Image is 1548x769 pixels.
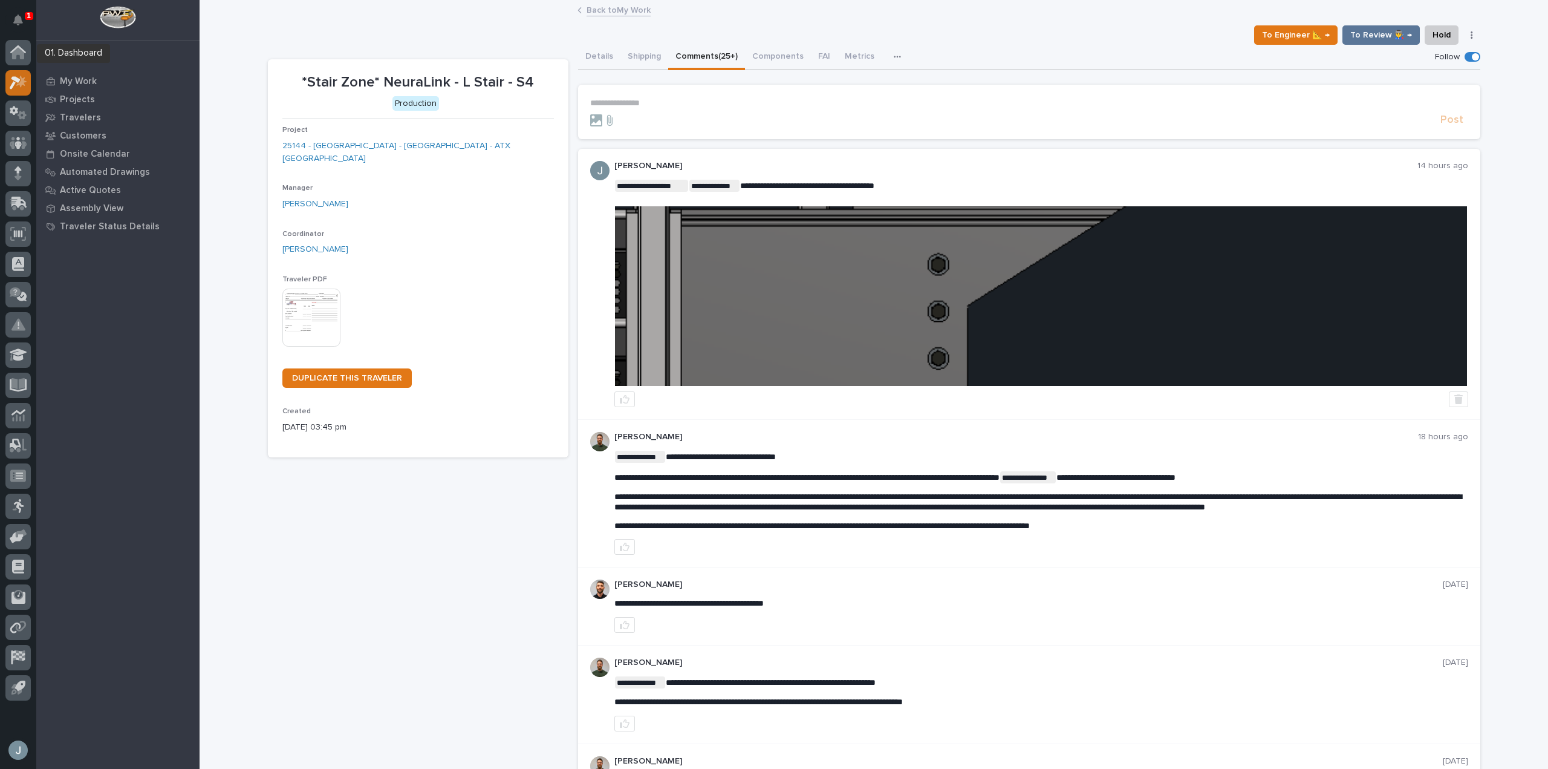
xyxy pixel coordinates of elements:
p: Assembly View [60,203,123,214]
p: [PERSON_NAME] [614,432,1418,442]
p: [DATE] 03:45 pm [282,421,554,434]
button: users-avatar [5,738,31,763]
p: 18 hours ago [1418,432,1468,442]
button: To Review 👨‍🏭 → [1342,25,1420,45]
p: Traveler Status Details [60,221,160,232]
p: Automated Drawings [60,167,150,178]
span: Post [1440,113,1463,127]
p: [PERSON_NAME] [614,756,1443,767]
button: Hold [1425,25,1459,45]
span: Traveler PDF [282,276,327,283]
p: Active Quotes [60,185,121,196]
a: DUPLICATE THIS TRAVELER [282,368,412,388]
p: 1 [27,11,31,20]
button: FAI [811,45,837,70]
p: Follow [1435,52,1460,62]
img: ACg8ocIJHU6JEmo4GV-3KL6HuSvSpWhSGqG5DdxF6tKpN6m2=s96-c [590,161,610,180]
button: like this post [614,716,635,731]
div: 02. Projects [46,50,106,64]
button: Shipping [620,45,668,70]
a: Assembly View [36,199,200,217]
a: Back toMy Work [587,2,651,16]
p: [PERSON_NAME] [614,161,1417,171]
p: *Stair Zone* NeuraLink - L Stair - S4 [282,74,554,91]
a: Customers [36,126,200,145]
span: To Engineer 📐 → [1262,28,1330,42]
button: To Engineer 📐 → [1254,25,1338,45]
button: like this post [614,539,635,555]
button: Metrics [837,45,882,70]
span: Hold [1433,28,1451,42]
div: Notifications1 [15,15,31,34]
span: Manager [282,185,313,192]
button: Comments (25+) [668,45,745,70]
p: My Work [60,76,97,87]
a: Onsite Calendar [36,145,200,163]
img: AATXAJw4slNr5ea0WduZQVIpKGhdapBAGQ9xVsOeEvl5=s96-c [590,658,610,677]
img: Workspace Logo [100,6,135,28]
p: [DATE] [1443,756,1468,767]
a: 25144 - [GEOGRAPHIC_DATA] - [GEOGRAPHIC_DATA] - ATX [GEOGRAPHIC_DATA] [282,140,554,165]
p: Customers [60,131,106,142]
button: Post [1436,113,1468,127]
button: like this post [614,617,635,633]
img: AATXAJw4slNr5ea0WduZQVIpKGhdapBAGQ9xVsOeEvl5=s96-c [590,432,610,451]
span: DUPLICATE THIS TRAVELER [292,374,402,382]
a: Automated Drawings [36,163,200,181]
p: [DATE] [1443,658,1468,668]
p: [PERSON_NAME] [614,658,1443,668]
p: Travelers [60,113,101,123]
span: Project [282,126,308,134]
button: Delete post [1449,391,1468,407]
p: Onsite Calendar [60,149,130,160]
a: Traveler Status Details [36,217,200,235]
a: Active Quotes [36,181,200,199]
p: 14 hours ago [1417,161,1468,171]
a: [PERSON_NAME] [282,243,348,256]
button: Components [745,45,811,70]
a: Projects [36,90,200,108]
button: Details [578,45,620,70]
button: like this post [614,391,635,407]
button: Notifications [5,7,31,33]
span: Coordinator [282,231,324,238]
a: Travelers [36,108,200,126]
a: [PERSON_NAME] [282,198,348,211]
span: To Review 👨‍🏭 → [1350,28,1412,42]
p: Projects [60,94,95,105]
img: AGNmyxaji213nCK4JzPdPN3H3CMBhXDSA2tJ_sy3UIa5=s96-c [590,580,610,599]
div: Production [392,96,439,111]
a: My Work [36,72,200,90]
p: [PERSON_NAME] [614,580,1443,590]
p: [DATE] [1443,580,1468,590]
span: Created [282,408,311,415]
